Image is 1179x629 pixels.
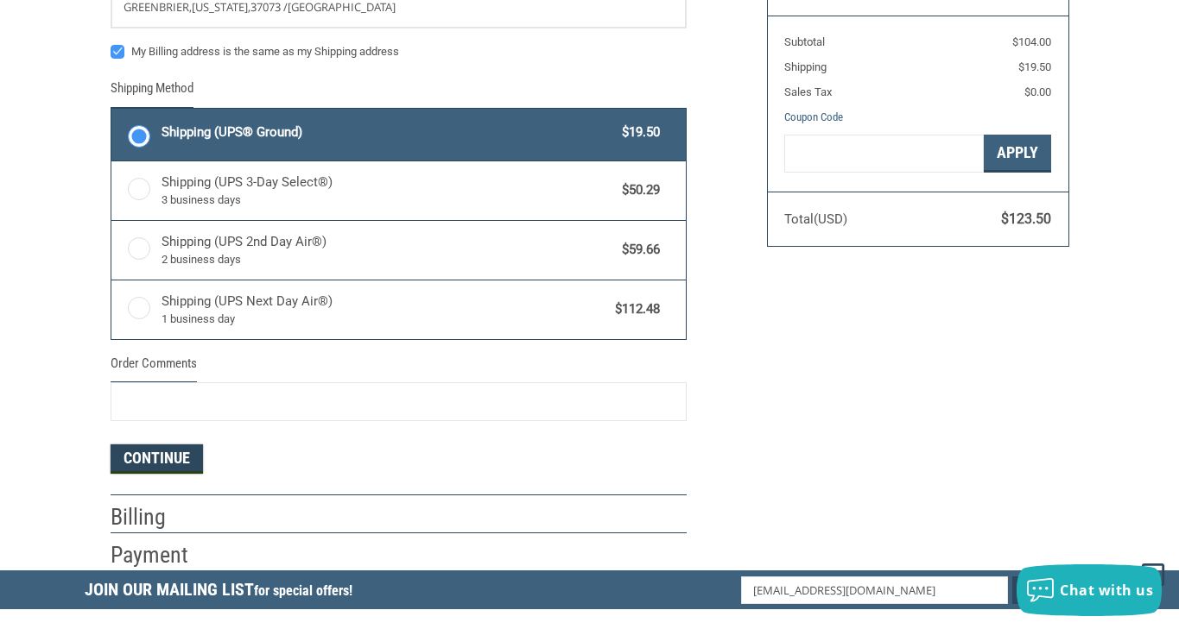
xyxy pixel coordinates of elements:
[607,299,661,319] span: $112.48
[162,123,614,142] span: Shipping (UPS® Ground)
[1060,581,1153,600] span: Chat with us
[111,503,212,532] h2: Billing
[111,541,212,569] h2: Payment
[741,576,1008,604] input: Email
[162,173,614,209] span: Shipping (UPS 3-Day Select®)
[162,251,614,268] span: 2 business days
[784,60,827,73] span: Shipping
[614,123,661,142] span: $19.50
[784,135,984,173] input: Gift Certificate or Coupon Code
[111,444,203,474] button: Continue
[254,582,352,599] span: for special offers!
[162,292,607,328] span: Shipping (UPS Next Day Air®)
[784,85,832,98] span: Sales Tax
[1012,35,1051,48] span: $104.00
[111,79,193,107] legend: Shipping Method
[162,311,607,328] span: 1 business day
[614,240,661,260] span: $59.66
[614,180,661,200] span: $50.29
[784,35,825,48] span: Subtotal
[1012,576,1095,604] input: Join
[984,135,1051,173] button: Apply
[784,211,847,227] span: Total (USD)
[1018,60,1051,73] span: $19.50
[1024,85,1051,98] span: $0.00
[111,354,197,382] legend: Order Comments
[111,45,687,59] label: My Billing address is the same as my Shipping address
[162,192,614,209] span: 3 business days
[1001,211,1051,227] span: $123.50
[1017,564,1162,616] button: Chat with us
[162,232,614,268] span: Shipping (UPS 2nd Day Air®)
[784,110,843,123] a: Coupon Code
[85,570,361,614] h5: Join Our Mailing List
